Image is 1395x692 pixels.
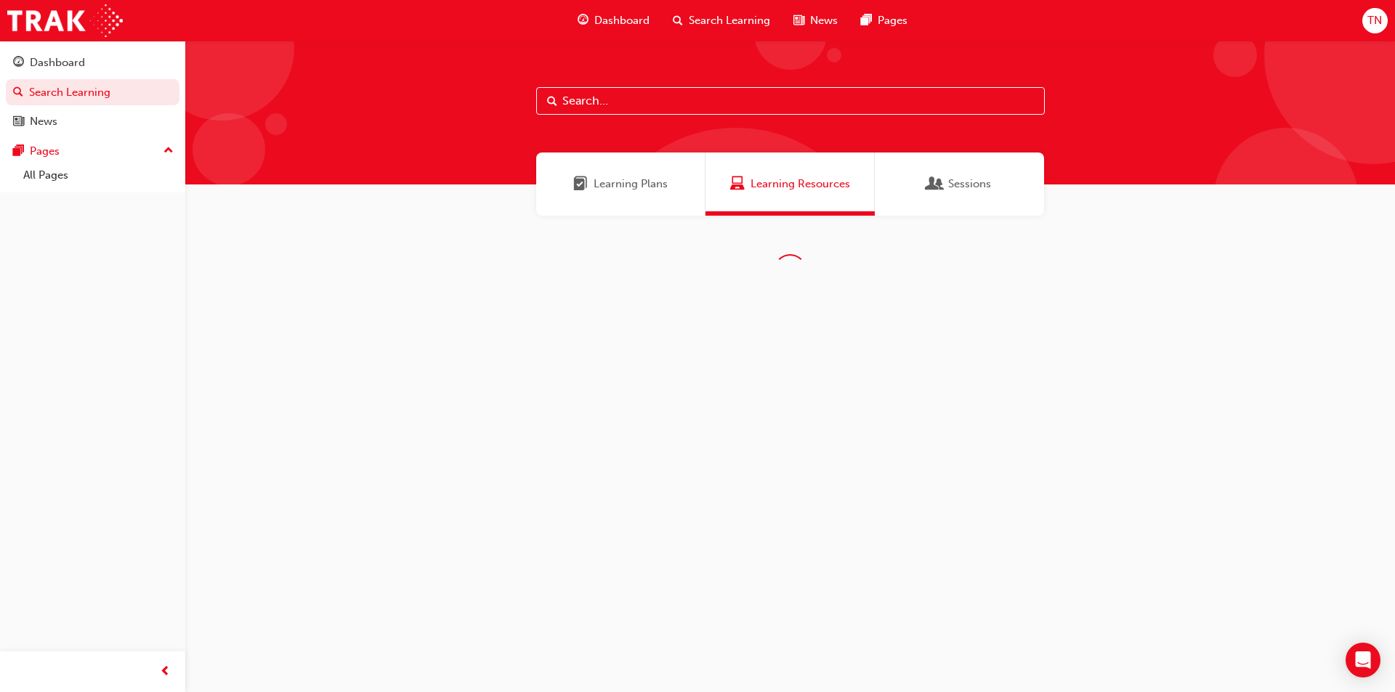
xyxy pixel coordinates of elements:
[689,12,770,29] span: Search Learning
[661,6,782,36] a: search-iconSearch Learning
[6,46,179,138] button: DashboardSearch LearningNews
[810,12,838,29] span: News
[6,108,179,135] a: News
[573,176,588,192] span: Learning Plans
[928,176,942,192] span: Sessions
[1362,8,1388,33] button: TN
[160,663,171,681] span: prev-icon
[6,79,179,106] a: Search Learning
[566,6,661,36] a: guage-iconDashboard
[17,164,179,187] a: All Pages
[705,152,875,216] a: Learning ResourcesLearning Resources
[536,152,705,216] a: Learning PlansLearning Plans
[13,86,23,99] span: search-icon
[793,12,804,30] span: news-icon
[594,12,650,29] span: Dashboard
[13,115,24,129] span: news-icon
[1367,12,1382,29] span: TN
[30,54,85,71] div: Dashboard
[6,49,179,76] a: Dashboard
[7,4,123,37] img: Trak
[547,93,557,110] span: Search
[878,12,907,29] span: Pages
[13,145,24,158] span: pages-icon
[730,176,745,192] span: Learning Resources
[594,176,668,192] span: Learning Plans
[782,6,849,36] a: news-iconNews
[849,6,919,36] a: pages-iconPages
[861,12,872,30] span: pages-icon
[6,138,179,165] button: Pages
[1346,643,1380,677] div: Open Intercom Messenger
[578,12,589,30] span: guage-icon
[13,57,24,70] span: guage-icon
[536,87,1045,115] input: Search...
[948,176,991,192] span: Sessions
[30,113,57,130] div: News
[30,143,60,160] div: Pages
[163,142,174,160] span: up-icon
[673,12,683,30] span: search-icon
[875,152,1044,216] a: SessionsSessions
[751,176,850,192] span: Learning Resources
